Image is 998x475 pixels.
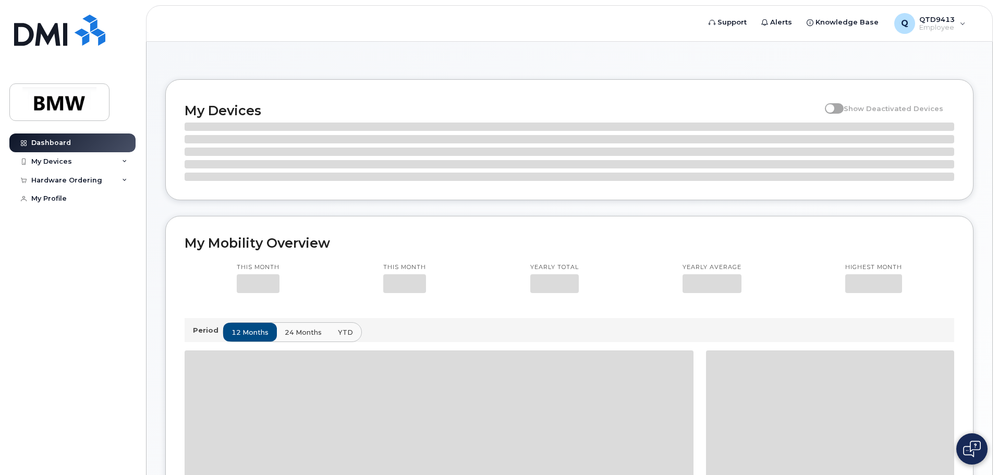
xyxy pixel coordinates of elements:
p: Highest month [845,263,902,272]
p: This month [237,263,279,272]
p: Yearly total [530,263,579,272]
p: Yearly average [683,263,741,272]
h2: My Devices [185,103,820,118]
input: Show Deactivated Devices [825,99,833,107]
span: YTD [338,327,353,337]
span: 24 months [285,327,322,337]
span: Show Deactivated Devices [844,104,943,113]
img: Open chat [963,441,981,457]
p: This month [383,263,426,272]
p: Period [193,325,223,335]
h2: My Mobility Overview [185,235,954,251]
